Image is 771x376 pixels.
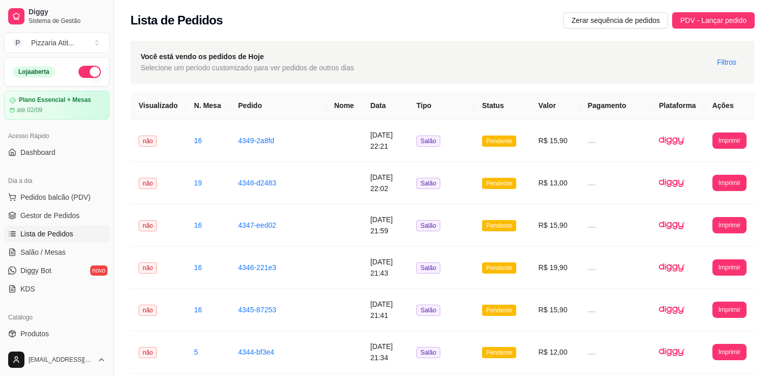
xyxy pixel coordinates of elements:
[712,175,747,191] button: Imprimir
[29,356,93,364] span: [EMAIL_ADDRESS][DOMAIN_NAME]
[482,347,516,358] span: Pendente
[704,92,755,120] th: Ações
[141,62,354,73] span: Selecione um período customizado para ver pedidos de outros dias
[141,52,264,61] strong: Você está vendo os pedidos de Hoje
[362,120,409,162] td: [DATE] 22:21
[4,4,110,29] a: DiggySistema de Gestão
[712,344,747,360] button: Imprimir
[474,92,530,120] th: Status
[20,192,91,202] span: Pedidos balcão (PDV)
[130,12,223,29] h2: Lista de Pedidos
[579,92,651,120] th: Pagamento
[416,220,440,231] span: Salão
[530,289,580,331] td: R$ 15,90
[362,289,409,331] td: [DATE] 21:41
[4,262,110,279] a: Diggy Botnovo
[362,162,409,204] td: [DATE] 22:02
[20,284,35,294] span: KDS
[482,136,516,147] span: Pendente
[416,305,440,316] span: Salão
[238,306,276,314] a: 4345-87253
[326,92,362,120] th: Nome
[194,263,202,272] a: 16
[362,331,409,373] td: [DATE] 21:34
[362,247,409,289] td: [DATE] 21:43
[20,329,49,339] span: Produtos
[139,262,157,274] span: não
[20,229,73,239] span: Lista de Pedidos
[717,57,736,68] span: Filtros
[4,281,110,297] a: KDS
[712,259,747,276] button: Imprimir
[194,221,202,229] a: 16
[238,221,276,229] a: 4347-eed02
[29,8,105,17] span: Diggy
[659,339,684,365] img: diggy
[659,297,684,323] img: diggy
[238,263,276,272] a: 4346-221e3
[416,262,440,274] span: Salão
[4,226,110,242] a: Lista de Pedidos
[17,106,42,114] article: até 02/09
[416,178,440,189] span: Salão
[4,128,110,144] div: Acesso Rápido
[659,255,684,280] img: diggy
[20,265,51,276] span: Diggy Bot
[563,12,668,29] button: Zerar sequência de pedidos
[4,309,110,326] div: Catálogo
[416,136,440,147] span: Salão
[651,92,704,120] th: Plataforma
[712,302,747,318] button: Imprimir
[571,15,660,26] span: Zerar sequência de pedidos
[672,12,755,29] button: PDV - Lançar pedido
[4,33,110,53] button: Select a team
[20,247,66,257] span: Salão / Mesas
[238,179,276,187] a: 4348-d2483
[4,207,110,224] a: Gestor de Pedidos
[4,326,110,342] a: Produtos
[530,331,580,373] td: R$ 12,00
[680,15,747,26] span: PDV - Lançar pedido
[712,217,747,233] button: Imprimir
[482,262,516,274] span: Pendente
[31,38,74,48] div: Pizzaria Atit ...
[659,128,684,153] img: diggy
[186,92,230,120] th: N. Mesa
[238,348,274,356] a: 4344-bf3e4
[482,220,516,231] span: Pendente
[230,92,326,120] th: Pedido
[709,54,745,70] button: Filtros
[4,173,110,189] div: Dia a dia
[139,347,157,358] span: não
[4,347,110,372] button: [EMAIL_ADDRESS][DOMAIN_NAME]
[482,305,516,316] span: Pendente
[659,212,684,238] img: diggy
[20,210,79,221] span: Gestor de Pedidos
[530,162,580,204] td: R$ 13,00
[13,66,55,77] div: Loja aberta
[238,137,274,145] a: 4349-2a8fd
[130,92,186,120] th: Visualizado
[194,179,202,187] a: 19
[139,220,157,231] span: não
[408,92,474,120] th: Tipo
[194,137,202,145] a: 16
[482,178,516,189] span: Pendente
[139,305,157,316] span: não
[29,17,105,25] span: Sistema de Gestão
[4,144,110,160] a: Dashboard
[13,38,23,48] span: P
[530,120,580,162] td: R$ 15,90
[362,204,409,247] td: [DATE] 21:59
[139,136,157,147] span: não
[712,132,747,149] button: Imprimir
[19,96,91,104] article: Plano Essencial + Mesas
[194,348,198,356] a: 5
[78,66,101,78] button: Alterar Status
[194,306,202,314] a: 16
[530,204,580,247] td: R$ 15,90
[362,92,409,120] th: Data
[530,92,580,120] th: Valor
[530,247,580,289] td: R$ 19,90
[4,244,110,260] a: Salão / Mesas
